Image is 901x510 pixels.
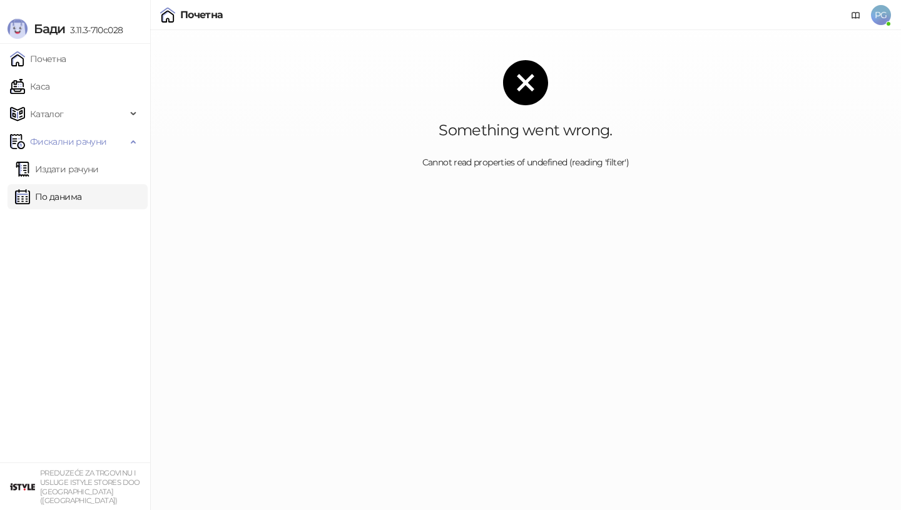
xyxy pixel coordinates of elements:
[30,101,64,127] span: Каталог
[170,155,881,169] div: Cannot read properties of undefined (reading 'filter')
[65,24,123,36] span: 3.11.3-710c028
[871,5,891,25] span: PG
[10,46,66,71] a: Почетна
[15,157,99,182] a: Издати рачуни
[15,184,81,209] a: По данима
[8,19,28,39] img: Logo
[30,129,106,154] span: Фискални рачуни
[10,74,49,99] a: Каса
[180,10,223,20] div: Почетна
[10,474,35,499] img: 64x64-companyLogo-77b92cf4-9946-4f36-9751-bf7bb5fd2c7d.png
[40,469,140,505] small: PREDUZEĆE ZA TRGOVINU I USLUGE ISTYLE STORES DOO [GEOGRAPHIC_DATA] ([GEOGRAPHIC_DATA])
[503,60,548,105] span: close-circle
[170,120,881,140] div: Something went wrong.
[34,21,65,36] span: Бади
[846,5,866,25] a: Документација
